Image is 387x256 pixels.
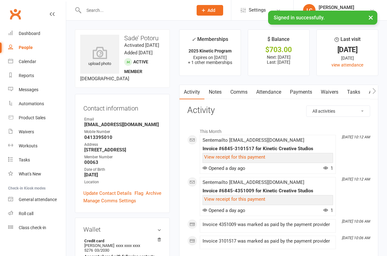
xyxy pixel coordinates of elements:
div: Reports [19,73,34,78]
a: Tasks [8,153,66,167]
h3: Wallet [83,226,161,233]
h3: Sade’ Potoru [80,35,164,42]
div: LC [303,4,316,17]
a: Calendar [8,55,66,69]
a: General attendance kiosk mode [8,193,66,207]
a: Class kiosk mode [8,221,66,235]
i: [DATE] 10:06 AM [342,219,370,224]
div: Workouts [19,143,37,148]
span: xxxx xxxx xxxx 5276 [84,243,140,253]
a: Manage Comms Settings [83,197,136,204]
div: What's New [19,171,41,176]
span: Opened a day ago [203,208,245,213]
div: Roll call [19,211,33,216]
div: Tasks [19,157,30,162]
strong: 0413395010 [84,135,161,140]
h3: Contact information [83,102,161,112]
li: This Month [187,125,370,135]
div: Class check-in [19,225,46,230]
span: Opened a day ago [203,165,245,171]
a: Attendance [252,85,286,99]
div: Automations [19,101,44,106]
strong: 00063 [84,160,161,165]
div: $703.00 [254,47,304,53]
a: Waivers [316,85,343,99]
i: [DATE] 10:12 AM [342,135,370,139]
div: Mobile Number [84,129,161,135]
button: × [365,11,376,24]
i: ✓ [192,37,196,42]
div: Invoice #6845-3101517 for Kinetic Creative Studios [203,146,333,151]
span: 1 [323,208,333,213]
span: 1 [323,165,333,171]
div: Invoice #6845-4351009 for Kinetic Creative Studios [203,188,333,194]
span: Expires on [DATE] [193,55,227,60]
div: upload photo [80,47,119,67]
span: 03/2030 [95,248,109,253]
div: [DATE] [322,55,372,62]
div: [DATE] [322,47,372,53]
div: $ Balance [267,35,290,47]
a: Activity [179,85,204,99]
strong: Credit card [84,239,158,243]
i: [DATE] 10:06 AM [342,236,370,240]
a: Update Contact Details [83,190,132,197]
div: Invoice 4351009 was marked as paid by the payment provider [203,222,333,227]
span: Sent email to [EMAIL_ADDRESS][DOMAIN_NAME] [203,180,304,185]
span: Sent email to [EMAIL_ADDRESS][DOMAIN_NAME] [203,137,304,143]
div: Address [84,142,161,148]
a: Archive [146,190,161,197]
button: Add [197,5,223,16]
strong: 2025 Kinetic Program [189,48,232,53]
a: Workouts [8,139,66,153]
div: Calendar [19,59,36,64]
a: Waivers [8,125,66,139]
a: Messages [8,83,66,97]
time: Added [DATE] [124,50,153,56]
a: Product Sales [8,111,66,125]
a: Tasks [343,85,365,99]
a: Notes [204,85,226,99]
div: Invoice 3101517 was marked as paid by the payment provider [203,239,333,244]
div: Email [84,116,161,122]
a: View receipt for this payment [204,154,265,160]
strong: [DATE] [84,172,161,178]
span: Signed in successfully. [274,15,325,21]
a: Comms [226,85,252,99]
a: Payments [286,85,316,99]
a: Dashboard [8,27,66,41]
a: Flag [135,190,143,197]
input: Search... [82,6,189,15]
div: Date of Birth [84,167,161,173]
a: What's New [8,167,66,181]
div: [PERSON_NAME] [319,5,364,10]
span: [DEMOGRAPHIC_DATA] [80,76,129,81]
div: Location [84,179,161,185]
a: People [8,41,66,55]
span: Active member [124,59,148,74]
strong: [STREET_ADDRESS] [84,147,161,153]
div: Product Sales [19,115,46,120]
div: Member Number [84,154,161,160]
strong: [EMAIL_ADDRESS][DOMAIN_NAME] [84,122,161,127]
div: Dashboard [19,31,40,36]
a: Reports [8,69,66,83]
div: Waivers [19,129,34,134]
span: + 1 other memberships [188,60,232,65]
a: Automations [8,97,66,111]
span: Settings [249,3,266,17]
time: Activated [DATE] [124,42,159,48]
div: People [19,45,33,50]
a: View receipt for this payment [204,196,265,202]
span: Add [208,8,215,13]
div: General attendance [19,197,57,202]
div: Kinetic Creative Studios [319,10,364,16]
i: [DATE] 10:12 AM [342,177,370,181]
a: Clubworx [7,6,23,22]
div: Last visit [335,35,360,47]
a: view attendance [331,62,363,67]
div: Messages [19,87,38,92]
p: Next: [DATE] Last: [DATE] [254,55,304,65]
a: Roll call [8,207,66,221]
div: Memberships [192,35,228,47]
